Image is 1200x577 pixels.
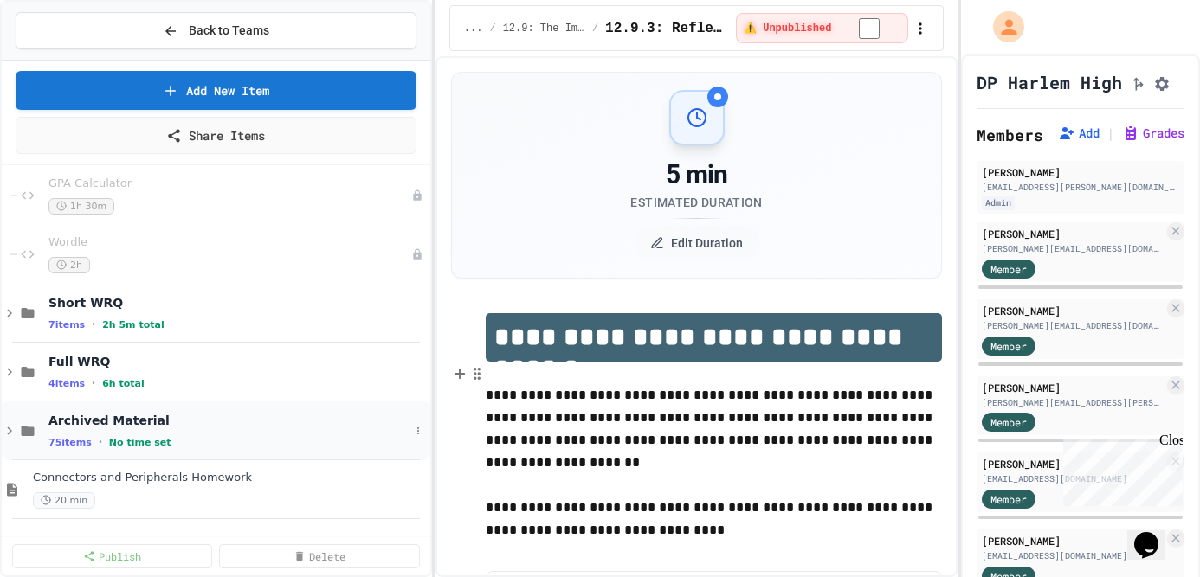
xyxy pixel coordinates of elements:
[633,226,760,260] button: Edit Duration
[982,549,1164,562] div: [EMAIL_ADDRESS][DOMAIN_NAME]
[630,159,762,190] div: 5 min
[975,7,1029,47] div: My Account
[48,437,92,448] span: 75 items
[12,544,212,568] a: Publish
[1127,508,1183,560] iframe: chat widget
[734,13,910,44] div: ⚠️ Students cannot see this content! Click the toggle to publish it and make it visible to your c...
[48,354,427,369] span: Full WRQ
[990,338,1027,354] span: Member
[48,319,85,330] span: 7 items
[982,380,1164,395] div: [PERSON_NAME]
[1129,72,1146,93] button: Click to see fork details
[503,22,585,35] span: 12.9: The Impact of the Internet
[410,422,427,439] button: More options
[982,226,1164,241] div: [PERSON_NAME]
[977,123,1043,147] h2: Members
[48,176,411,191] span: GPA Calculator
[982,196,1015,210] div: Admin
[99,435,102,449] span: •
[48,235,411,250] span: Wordle
[33,471,427,485] span: Connectors and Peripherals Homework
[48,257,90,273] span: 2h
[109,437,171,448] span: No time set
[7,7,119,110] div: Chat with us now!Close
[489,22,495,35] span: /
[982,396,1164,409] div: [PERSON_NAME][EMAIL_ADDRESS][PERSON_NAME][DOMAIN_NAME]
[982,472,1164,485] div: [EMAIL_ADDRESS][DOMAIN_NAME]
[982,303,1164,318] div: [PERSON_NAME]
[592,22,598,35] span: /
[982,456,1164,471] div: [PERSON_NAME]
[1058,125,1100,142] button: Add
[1153,72,1171,93] button: Assignment Settings
[48,295,427,311] span: Short WRQ
[16,12,416,49] button: Back to Teams
[982,533,1164,548] div: [PERSON_NAME]
[33,492,95,509] span: 20 min
[742,21,831,35] span: ⚠️ Unpublished
[16,71,416,110] a: Add New Item
[982,181,1179,194] div: [EMAIL_ADDRESS][PERSON_NAME][DOMAIN_NAME]
[48,198,114,215] span: 1h 30m
[977,70,1122,94] h1: DP Harlem High
[219,544,419,568] a: Delete
[839,18,902,39] input: publish toggle
[189,22,269,40] span: Back to Teams
[982,319,1164,332] div: [PERSON_NAME][EMAIL_ADDRESS][DOMAIN_NAME]
[990,491,1027,507] span: Member
[48,413,410,428] span: Archived Material
[92,317,95,331] span: •
[102,319,165,330] span: 2h 5m total
[605,18,729,39] span: 12.9.3: Reflection - Internet Impact
[48,378,85,389] span: 4 items
[982,164,1179,180] div: [PERSON_NAME]
[990,261,1027,277] span: Member
[464,22,483,35] span: ...
[1122,125,1184,142] button: Grades
[982,242,1164,255] div: [PERSON_NAME][EMAIL_ADDRESS][DOMAIN_NAME]
[92,376,95,390] span: •
[990,414,1027,430] span: Member
[16,117,416,154] a: Share Items
[411,248,423,260] div: Unpublished
[630,194,762,211] div: Estimated Duration
[1056,433,1183,506] iframe: chat widget
[411,189,423,202] div: Unpublished
[1106,123,1115,144] span: |
[102,378,145,389] span: 6h total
